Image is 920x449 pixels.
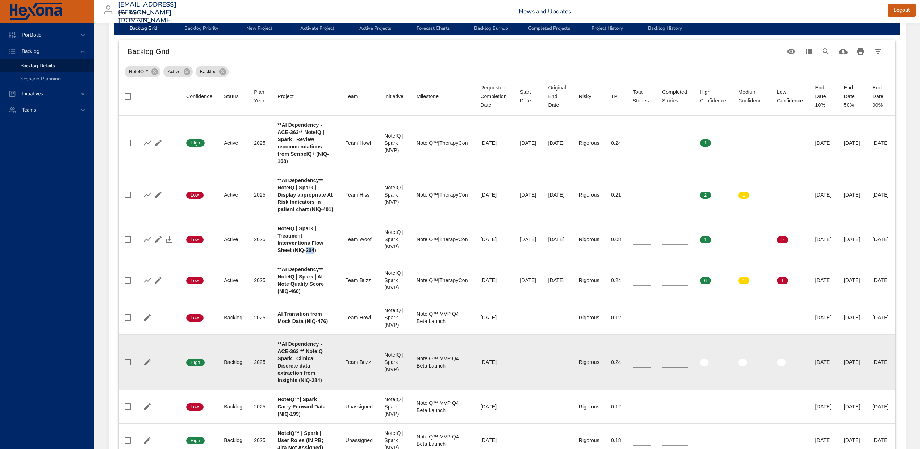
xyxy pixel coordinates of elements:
span: High Confidence [700,88,727,105]
div: NoteIQ | Spark (MVP) [384,132,405,154]
div: NoteIQ™|TherapyCon [417,191,469,198]
button: Show Burnup [142,234,153,245]
div: Rigorous [579,139,599,147]
span: NoteIQ™ [125,68,153,75]
span: Low [186,192,204,198]
button: Edit Project Details [153,234,164,245]
b: NoteIQ™| Spark | Carry Forward Data (NIQ-199) [277,396,326,417]
div: Start Date [520,88,537,105]
div: Team [346,92,358,101]
div: NoteIQ™|TherapyCon [417,139,469,147]
b: **AI Dependency** NoteIQ | Spark | Display appropriate At Risk Indicators in patient chart (NIQ-401) [277,177,333,212]
div: Active [224,236,242,243]
button: Edit Project Details [153,189,164,200]
div: Medium Confidence [738,88,765,105]
button: Show Burnup [142,275,153,286]
div: [DATE] [480,437,508,444]
div: [DATE] [844,139,861,147]
span: 1 [777,277,788,284]
div: NoteIQ™|TherapyCon [417,236,469,243]
div: Active [163,66,192,77]
div: [DATE] [548,277,567,284]
span: Backlog Details [20,62,55,69]
span: 1 [700,140,711,146]
div: Team Buzz [346,358,373,366]
div: Low Confidence [777,88,804,105]
button: Filter Table [869,43,887,60]
div: NoteIQ™ MVP Q4 Beta Launch [417,433,469,448]
div: [DATE] [520,236,537,243]
div: [DATE] [873,191,890,198]
b: **AI Dependency - ACE-363 ** NoteIQ | Spark | Clinical Discrete data extraction from Insights (NI... [277,341,326,383]
div: [DATE] [480,139,508,147]
b: **AI Dependency - ACE-363** NoteIQ | Spark | Review recommendations from ScribeIQ+ (NIQ-168) [277,122,329,164]
div: Raintree [118,7,149,19]
button: Standard Views [782,43,800,60]
span: Initiative [384,92,405,101]
span: Active [163,68,185,75]
div: 0.18 [611,437,621,444]
button: Edit Project Details [153,275,164,286]
div: Save In-Line Updates [164,234,175,245]
div: 0.08 [611,236,621,243]
button: Edit Project Details [142,312,153,323]
div: [DATE] [873,277,890,284]
div: Backlog [224,437,242,444]
div: Table Toolbar [119,40,895,63]
button: Show Burnup [142,189,153,200]
div: Sort [417,92,439,101]
div: [DATE] [520,277,537,284]
span: Confidence [186,92,212,101]
span: Initiatives [16,90,49,97]
div: Sort [579,92,591,101]
div: Active [224,139,242,147]
div: [DATE] [815,314,832,321]
div: 2025 [254,437,266,444]
div: Unassigned [346,403,373,410]
button: Download CSV [835,43,852,60]
div: Sort [277,92,294,101]
div: [DATE] [873,358,890,366]
div: [DATE] [844,358,861,366]
div: Backlog [224,314,242,321]
div: End Date 50% [844,83,861,109]
span: 0 [738,236,749,243]
div: Sort [186,92,212,101]
div: [DATE] [844,437,861,444]
span: Low [186,315,204,321]
div: [DATE] [815,437,832,444]
button: Edit Project Details [142,401,153,412]
div: [DATE] [548,191,567,198]
div: [DATE] [844,236,861,243]
div: [DATE] [480,358,508,366]
div: Team Howl [346,314,373,321]
span: 2 [700,192,711,198]
div: Sort [548,83,567,109]
div: Original End Date [548,83,567,109]
span: Logout [894,6,910,15]
div: NoteIQ | Spark (MVP) [384,269,405,291]
span: 9 [777,236,788,243]
div: 0.12 [611,403,621,410]
h6: Backlog Grid [127,46,782,57]
div: Rigorous [579,277,599,284]
div: End Date 90% [873,83,890,109]
div: [DATE] [480,236,508,243]
div: Requested Completion Date [480,83,508,109]
div: [DATE] [815,358,832,366]
div: Rigorous [579,358,599,366]
div: Sort [611,92,618,101]
div: 0.12 [611,314,621,321]
div: Sort [520,88,537,105]
div: Sort [224,92,239,101]
b: NoteIQ | Spark | Treatment Interventions Flow Sheet (NIQ-204) [277,226,323,253]
span: High [186,437,205,444]
button: Logout [888,4,916,17]
div: [DATE] [520,139,537,147]
button: Search [817,43,835,60]
div: [DATE] [873,236,890,243]
div: Plan Year [254,88,266,105]
div: Sort [633,88,651,105]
